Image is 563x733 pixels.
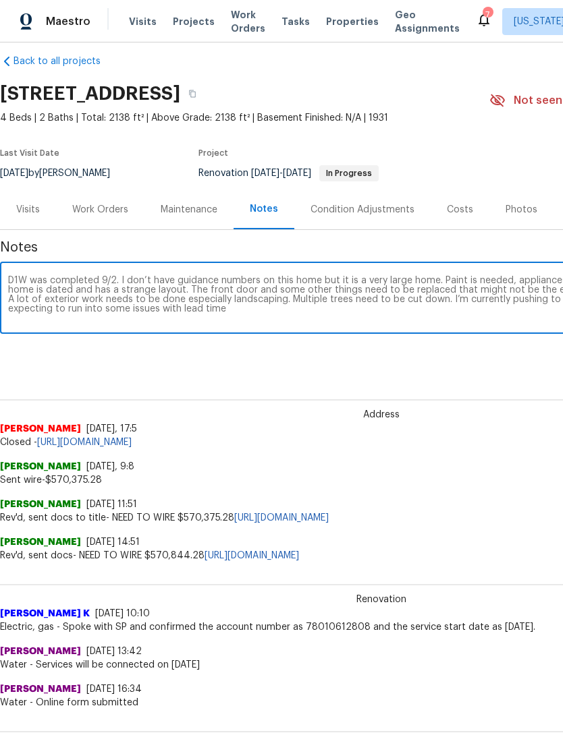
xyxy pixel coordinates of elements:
[355,408,408,421] span: Address
[231,8,265,35] span: Work Orders
[483,8,492,22] div: 7
[37,438,132,447] a: [URL][DOMAIN_NAME]
[86,424,137,434] span: [DATE], 17:5
[86,647,142,656] span: [DATE] 13:42
[447,203,473,216] div: Costs
[506,203,537,216] div: Photos
[395,8,460,35] span: Geo Assignments
[180,82,205,106] button: Copy Address
[46,15,90,28] span: Maestro
[86,462,134,471] span: [DATE], 9:8
[198,169,379,178] span: Renovation
[86,500,137,509] span: [DATE] 11:51
[348,593,414,606] span: Renovation
[251,169,279,178] span: [DATE]
[251,169,311,178] span: -
[95,609,150,618] span: [DATE] 10:10
[326,15,379,28] span: Properties
[129,15,157,28] span: Visits
[321,169,377,177] span: In Progress
[250,202,278,216] div: Notes
[234,513,329,523] a: [URL][DOMAIN_NAME]
[86,537,140,547] span: [DATE] 14:51
[205,551,299,560] a: [URL][DOMAIN_NAME]
[283,169,311,178] span: [DATE]
[173,15,215,28] span: Projects
[198,149,228,157] span: Project
[311,203,414,216] div: Condition Adjustments
[16,203,40,216] div: Visits
[72,203,128,216] div: Work Orders
[161,203,217,216] div: Maintenance
[281,17,310,26] span: Tasks
[86,684,142,694] span: [DATE] 16:34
